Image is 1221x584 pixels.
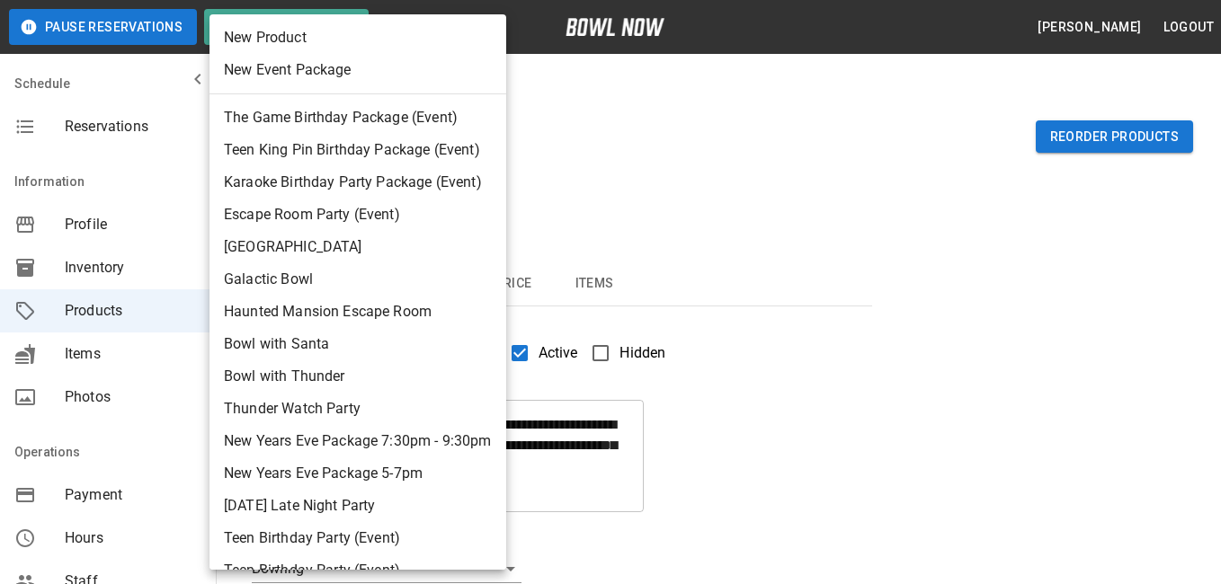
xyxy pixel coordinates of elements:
[209,522,506,554] li: Teen Birthday Party (Event)
[209,54,506,86] li: New Event Package
[209,393,506,425] li: Thunder Watch Party
[209,360,506,393] li: Bowl with Thunder
[209,328,506,360] li: Bowl with Santa
[209,22,506,54] li: New Product
[209,134,506,166] li: Teen King Pin Birthday Package (Event)
[209,425,506,457] li: New Years Eve Package 7:30pm - 9:30pm
[209,263,506,296] li: Galactic Bowl
[209,231,506,263] li: [GEOGRAPHIC_DATA]
[209,296,506,328] li: Haunted Mansion Escape Room
[209,457,506,490] li: New Years Eve Package 5-7pm
[209,166,506,199] li: Karaoke Birthday Party Package (Event)
[209,102,506,134] li: The Game Birthday Package (Event)
[209,490,506,522] li: [DATE] Late Night Party
[209,199,506,231] li: Escape Room Party (Event)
